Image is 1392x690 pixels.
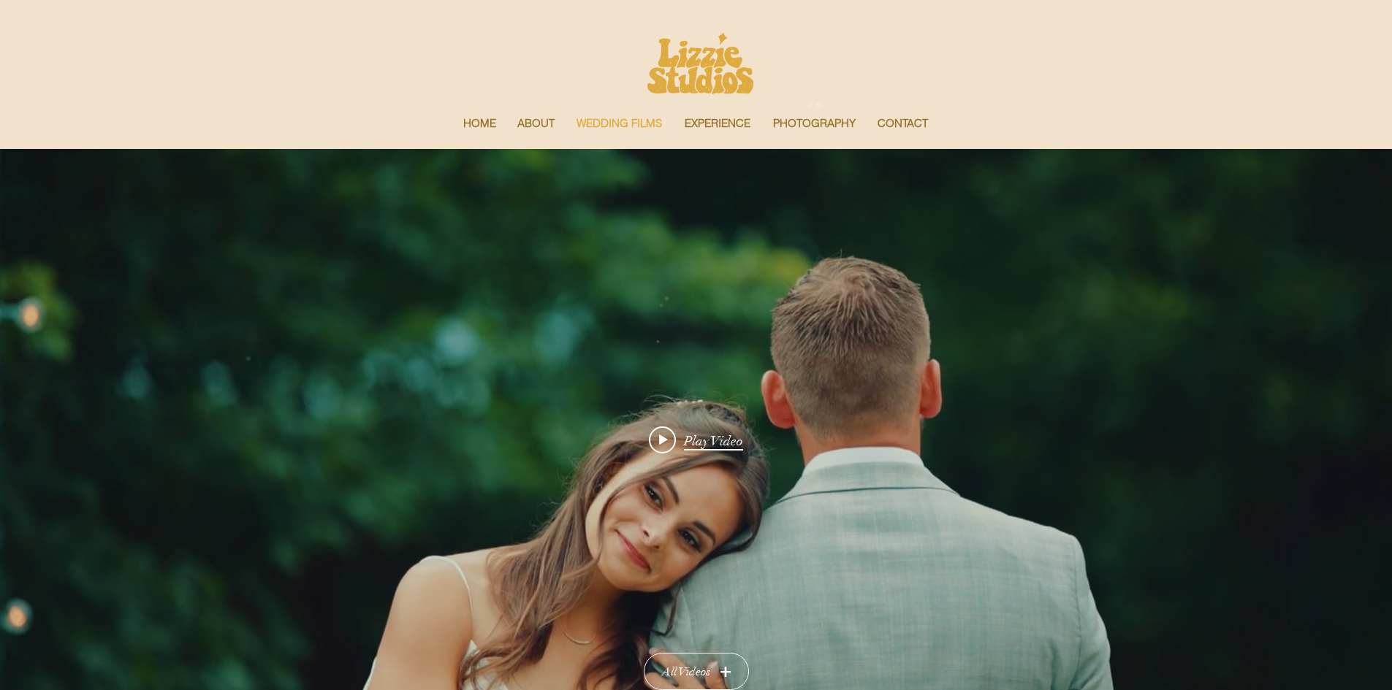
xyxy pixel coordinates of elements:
[452,108,506,139] a: HOME
[456,108,503,139] p: HOME
[644,653,749,690] button: All Videos
[674,108,762,139] a: EXPERIENCE
[576,98,808,110] span: [US_STATE] WEDDING VIDEOGRAPH
[677,108,758,139] p: EXPERIENCE
[766,108,863,139] p: PHOTOGRAPHY
[867,108,939,139] a: CONTACT
[647,33,753,94] img: old logo yellow.png
[338,108,1053,139] nav: Site
[808,98,825,110] span: ER
[569,108,669,139] p: WEDDING FILMS
[684,433,743,451] span: Play Video
[510,108,562,139] p: ABOUT
[649,426,743,455] button: Play video: Rebecca & Alex
[870,108,935,139] p: CONTACT
[566,108,674,139] a: WEDDING FILMS
[506,108,566,139] a: ABOUT
[762,108,867,139] a: PHOTOGRAPHY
